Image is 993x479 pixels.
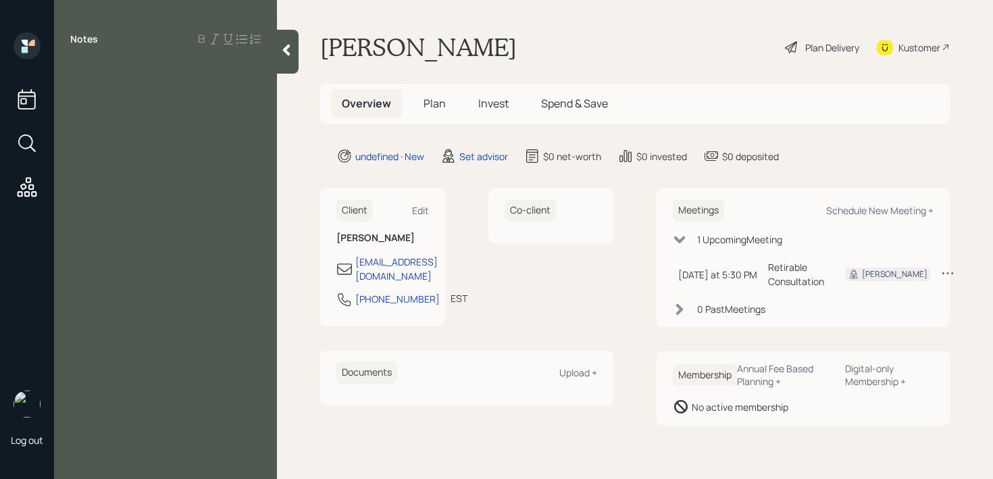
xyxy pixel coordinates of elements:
span: Plan [424,96,446,111]
div: Set advisor [459,149,508,163]
div: $0 net-worth [543,149,601,163]
h6: [PERSON_NAME] [336,232,429,244]
h6: Meetings [673,199,724,222]
div: [PERSON_NAME] [862,268,927,280]
div: [EMAIL_ADDRESS][DOMAIN_NAME] [355,255,438,283]
label: Notes [70,32,98,46]
div: Kustomer [898,41,940,55]
div: EST [451,291,467,305]
h6: Documents [336,361,397,384]
div: Plan Delivery [805,41,859,55]
div: [PHONE_NUMBER] [355,292,440,306]
h1: [PERSON_NAME] [320,32,517,62]
div: $0 deposited [722,149,779,163]
span: Spend & Save [541,96,608,111]
div: Edit [412,204,429,217]
div: Digital-only Membership + [845,362,934,388]
div: 1 Upcoming Meeting [697,232,782,247]
div: undefined · New [355,149,424,163]
div: [DATE] at 5:30 PM [678,268,757,282]
div: Log out [11,434,43,447]
div: $0 invested [636,149,687,163]
div: Upload + [559,366,597,379]
div: Schedule New Meeting + [826,204,934,217]
span: Invest [478,96,509,111]
h6: Co-client [505,199,556,222]
div: Retirable Consultation [768,260,824,288]
span: Overview [342,96,391,111]
h6: Membership [673,364,737,386]
img: retirable_logo.png [14,390,41,418]
div: Annual Fee Based Planning + [737,362,834,388]
h6: Client [336,199,373,222]
div: No active membership [692,400,788,414]
div: 0 Past Meeting s [697,302,765,316]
